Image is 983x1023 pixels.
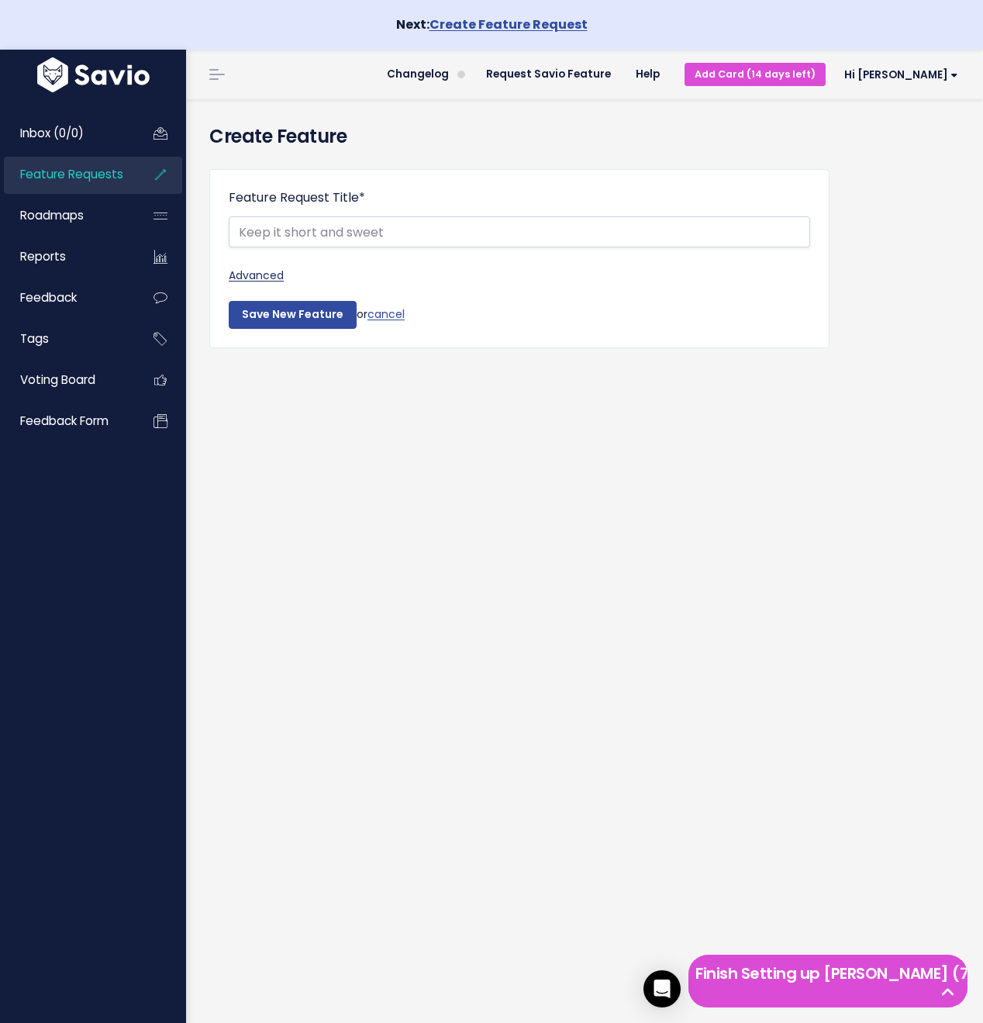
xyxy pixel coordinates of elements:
span: Hi [PERSON_NAME] [844,69,958,81]
a: Add Card (14 days left) [685,63,826,85]
span: Voting Board [20,372,95,388]
label: Feature Request Title [229,188,365,207]
a: Voting Board [4,362,129,398]
img: logo-white.9d6f32f41409.svg [33,57,153,92]
a: Reports [4,239,129,275]
a: Feature Requests [4,157,129,192]
input: Keep it short and sweet [229,216,810,247]
span: Feedback form [20,413,109,429]
a: Feedback [4,280,129,316]
input: Save New Feature [229,301,357,329]
a: Create Feature Request [429,16,588,33]
span: Tags [20,330,49,347]
div: Open Intercom Messenger [643,970,681,1007]
a: Feedback form [4,403,129,439]
a: Advanced [229,266,810,285]
a: Tags [4,321,129,357]
a: Request Savio Feature [474,63,623,86]
span: Roadmaps [20,207,84,223]
span: Reports [20,248,66,264]
a: Inbox (0/0) [4,116,129,151]
a: Hi [PERSON_NAME] [826,63,971,87]
div: or [229,301,810,329]
h4: Create Feature [209,123,960,150]
a: Help [623,63,672,86]
span: Feedback [20,289,77,306]
span: Changelog [387,69,449,80]
a: Roadmaps [4,198,129,233]
span: Inbox (0/0) [20,125,84,141]
a: cancel [367,306,405,322]
h5: Finish Setting up [PERSON_NAME] (7 left) [695,962,961,985]
strong: Next: [396,16,588,33]
span: Feature Requests [20,166,123,182]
